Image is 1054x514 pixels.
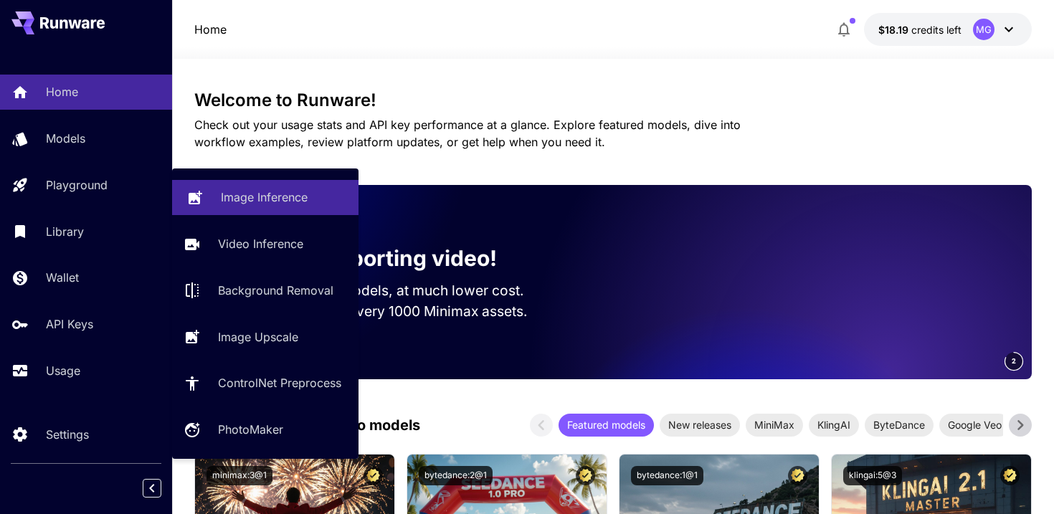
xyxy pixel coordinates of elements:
button: $18.1896 [864,13,1032,46]
button: Certified Model – Vetted for best performance and includes a commercial license. [576,466,595,485]
p: Image Inference [221,189,308,206]
span: credits left [911,24,962,36]
a: Image Upscale [172,319,359,354]
button: minimax:3@1 [206,466,272,485]
p: API Keys [46,315,93,333]
span: MiniMax [746,417,803,432]
a: Video Inference [172,227,359,262]
p: Run the best video models, at much lower cost. [217,280,551,301]
p: Home [194,21,227,38]
p: PhotoMaker [218,421,283,438]
span: KlingAI [809,417,859,432]
span: Check out your usage stats and API key performance at a glance. Explore featured models, dive int... [194,118,741,149]
button: klingai:5@3 [843,466,902,485]
span: New releases [660,417,740,432]
span: Google Veo [939,417,1010,432]
button: Certified Model – Vetted for best performance and includes a commercial license. [1000,466,1020,485]
p: Wallet [46,269,79,286]
button: Collapse sidebar [143,479,161,498]
p: Playground [46,176,108,194]
span: ByteDance [865,417,934,432]
button: Certified Model – Vetted for best performance and includes a commercial license. [788,466,807,485]
p: Video Inference [218,235,303,252]
span: $18.19 [878,24,911,36]
p: Now supporting video! [257,242,497,275]
div: $18.1896 [878,22,962,37]
span: Featured models [559,417,654,432]
p: Models [46,130,85,147]
p: Background Removal [218,282,333,299]
p: Settings [46,426,89,443]
h3: Welcome to Runware! [194,90,1032,110]
p: Image Upscale [218,328,298,346]
p: Usage [46,362,80,379]
div: MG [973,19,994,40]
button: bytedance:2@1 [419,466,493,485]
a: PhotoMaker [172,412,359,447]
button: Certified Model – Vetted for best performance and includes a commercial license. [364,466,383,485]
a: ControlNet Preprocess [172,366,359,401]
div: Collapse sidebar [153,475,172,501]
p: Save up to $350 for every 1000 Minimax assets. [217,301,551,322]
p: ControlNet Preprocess [218,374,341,391]
p: Library [46,223,84,240]
button: bytedance:1@1 [631,466,703,485]
p: Home [46,83,78,100]
span: 2 [1012,356,1016,366]
a: Background Removal [172,273,359,308]
nav: breadcrumb [194,21,227,38]
a: Image Inference [172,180,359,215]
